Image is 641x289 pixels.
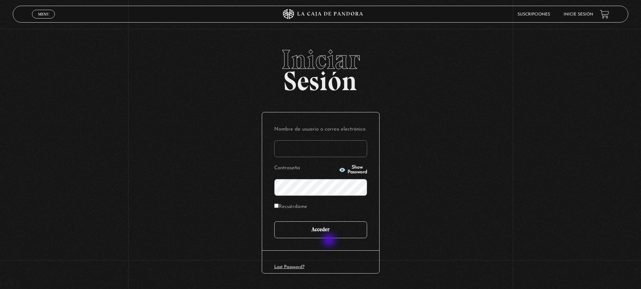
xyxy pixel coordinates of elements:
[13,46,628,89] h2: Sesión
[339,165,367,175] button: Show Password
[600,10,609,19] a: View your shopping cart
[274,204,279,208] input: Recuérdame
[564,12,593,16] a: Inicie sesión
[13,46,628,73] span: Iniciar
[274,265,305,269] a: Lost Password?
[348,165,367,175] span: Show Password
[274,124,367,135] label: Nombre de usuario o correo electrónico
[518,12,550,16] a: Suscripciones
[38,12,49,16] span: Menu
[274,202,307,212] label: Recuérdame
[36,18,51,23] span: Cerrar
[274,221,367,238] input: Acceder
[274,163,337,174] label: Contraseña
